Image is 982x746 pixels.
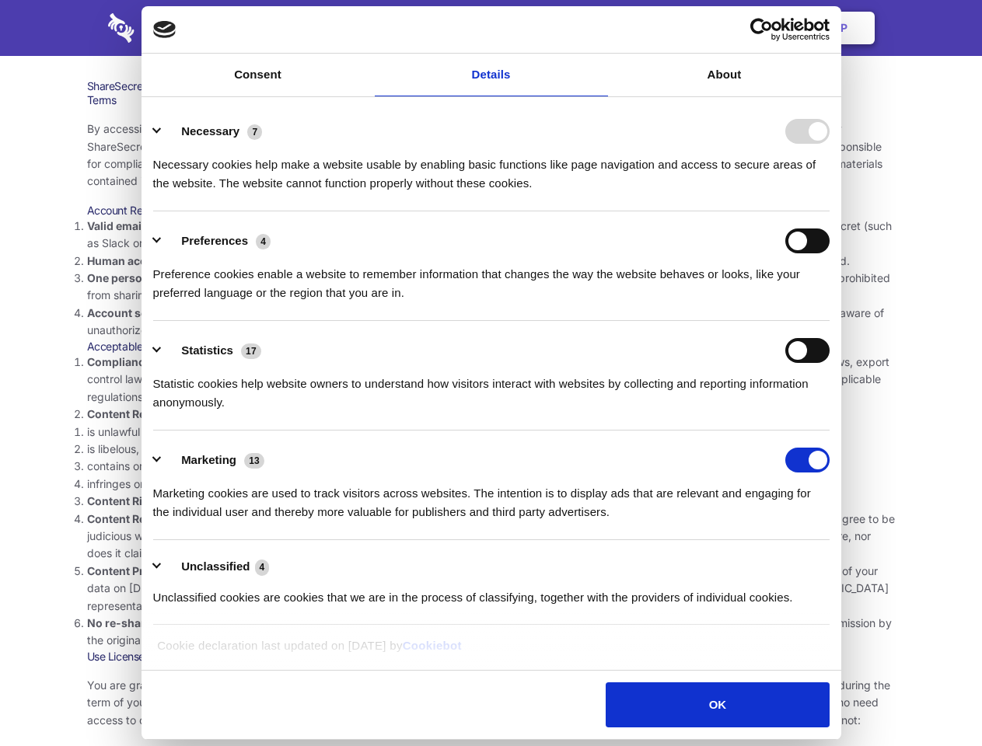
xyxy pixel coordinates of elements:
[705,4,773,52] a: Login
[87,219,149,232] strong: Valid email.
[142,54,375,96] a: Consent
[608,54,841,96] a: About
[456,4,524,52] a: Pricing
[87,305,896,340] li: You are responsible for your own account security, including the security of your Sharesecret acc...
[87,407,201,420] strong: Content Restrictions.
[241,343,261,359] span: 17
[108,13,241,43] img: logo-wordmark-white-trans-d4663122ce5f474addd5e946df7df03e33cb6a1c49d2221995e7729f52c070b2.svg
[87,93,896,107] h3: Terms
[153,472,830,521] div: Marketing cookies are used to track visitors across websites. The intention is to display ads tha...
[87,424,896,441] li: is unlawful or promotes unlawful activities
[631,4,702,52] a: Contact
[153,228,281,253] button: Preferences (4)
[244,453,264,469] span: 13
[153,577,830,607] div: Unclassified cookies are cookies that we are in the process of classifying, together with the pro...
[247,124,262,140] span: 7
[87,120,896,190] p: By accessing the Sharesecret web application at and any other related services, apps and software...
[145,636,837,667] div: Cookie declaration last updated on [DATE] by
[87,79,896,93] h1: ShareSecret Terms of Service
[153,253,830,302] div: Preference cookies enable a website to remember information that changes the way the website beha...
[87,458,896,475] li: contains or installs any active malware or exploits, or uses our platform for exploit delivery (s...
[153,338,271,363] button: Statistics (17)
[87,494,170,507] strong: Content Rights.
[87,354,896,406] li: Your use of the Sharesecret must not violate any applicable laws, including copyright or trademar...
[181,453,236,466] label: Marketing
[694,18,830,41] a: Usercentrics Cookiebot - opens in a new window
[87,253,896,270] li: Only human beings may create accounts. “Bot” accounts — those created by software, in an automate...
[87,218,896,253] li: You must provide a valid email address, either directly, or through approved third-party integrat...
[153,448,274,472] button: Marketing (13)
[153,557,279,577] button: Unclassified (4)
[87,615,896,650] li: If you were the recipient of a Sharesecret link, you agree not to re-share it with anyone else, u...
[87,441,896,458] li: is libelous, defamatory, or fraudulent
[153,119,272,144] button: Necessary (7)
[87,204,896,218] h3: Account Requirements
[87,476,896,493] li: infringes on any proprietary right of any party, including patent, trademark, trade secret, copyr...
[403,639,462,652] a: Cookiebot
[87,650,896,664] h3: Use License
[87,254,181,267] strong: Human accounts.
[87,677,896,729] p: You are granted permission to use the [DEMOGRAPHIC_DATA] services, subject to these terms of serv...
[256,234,271,249] span: 4
[87,511,896,563] li: You are solely responsible for the content you share on Sharesecret, and with the people you shar...
[87,355,322,368] strong: Compliance with local laws and regulations.
[87,493,896,510] li: You agree that you will use Sharesecret only to secure and share content that you have the right ...
[87,512,211,525] strong: Content Responsibility.
[181,124,239,138] label: Necessary
[87,306,181,319] strong: Account security.
[87,616,166,629] strong: No re-sharing.
[375,54,608,96] a: Details
[87,340,896,354] h3: Acceptable Use
[87,270,896,305] li: You are not allowed to share account credentials. Each account is dedicated to the individual who...
[181,234,248,247] label: Preferences
[181,343,233,357] label: Statistics
[87,406,896,493] li: You agree NOT to use Sharesecret to upload or share content that:
[87,563,896,615] li: You understand that [DEMOGRAPHIC_DATA] or it’s representatives have no ability to retrieve the pl...
[255,559,270,575] span: 4
[87,564,175,577] strong: Content Privacy.
[87,271,219,284] strong: One person per account.
[606,682,829,727] button: OK
[153,21,176,38] img: logo
[153,363,830,412] div: Statistic cookies help website owners to understand how visitors interact with websites by collec...
[153,144,830,193] div: Necessary cookies help make a website usable by enabling basic functions like page navigation and...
